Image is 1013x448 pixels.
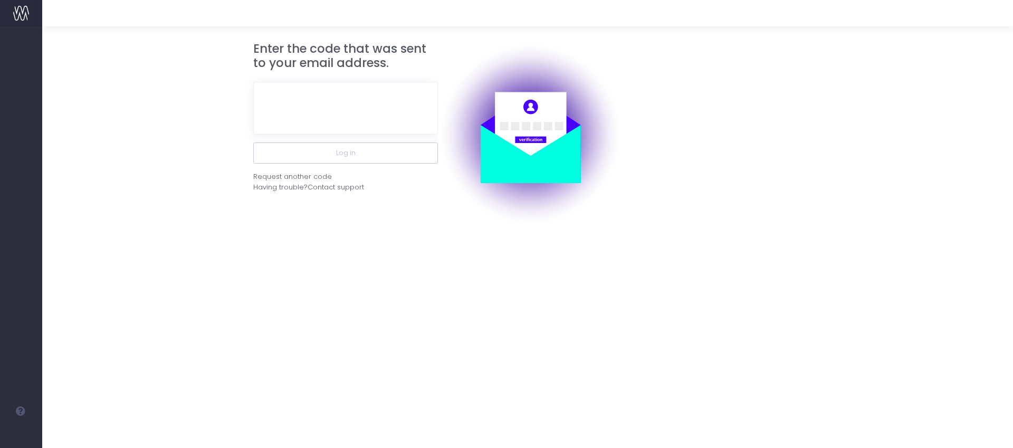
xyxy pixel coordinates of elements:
div: Having trouble? [253,182,438,193]
img: images/default_profile_image.png [13,427,29,443]
span: Contact support [308,182,364,193]
img: auth.png [438,42,623,226]
div: Request another code [253,171,332,182]
button: Log in [253,142,438,164]
h3: Enter the code that was sent to your email address. [253,42,438,71]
